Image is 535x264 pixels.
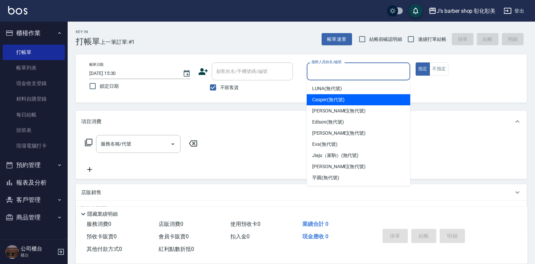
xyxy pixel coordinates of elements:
span: 結帳前確認明細 [369,36,402,43]
span: Edison (無代號) [312,118,344,126]
p: 店販銷售 [81,189,101,196]
span: 紅利點數折抵 0 [159,246,194,252]
span: 業績合計 0 [302,221,328,227]
p: 預收卡販賣 [81,205,107,212]
div: 店販銷售 [76,184,527,201]
span: LUNA (無代號) [312,85,342,92]
span: 現金應收 0 [302,233,328,240]
span: 會員卡販賣 0 [159,233,189,240]
span: 鎖定日期 [100,83,119,90]
span: 上一筆訂單:#1 [100,38,135,46]
button: save [409,4,422,18]
span: 其他付款方式 0 [87,246,122,252]
button: J’s barber shop 彰化彰美 [426,4,498,18]
p: 項目消費 [81,118,101,125]
a: 排班表 [3,123,65,138]
div: 項目消費 [76,111,527,132]
label: 帳單日期 [89,62,103,67]
span: Eva (無代號) [312,141,338,148]
a: 現金收支登錄 [3,76,65,91]
button: 不指定 [429,62,448,76]
span: [PERSON_NAME] (無代號) [312,107,366,114]
button: Choose date, selected date is 2025-08-13 [179,65,195,82]
span: 芋圓 (無代號) [312,174,339,181]
button: Open [167,139,178,150]
span: 店販消費 0 [159,221,183,227]
span: [PERSON_NAME] (無代號) [312,130,366,137]
span: Jiaju（家駒） (無代號) [312,152,358,159]
div: J’s barber shop 彰化彰美 [437,7,495,15]
button: 預約管理 [3,156,65,174]
button: 指定 [416,62,430,76]
a: 現場電腦打卡 [3,138,65,154]
p: 櫃台 [21,252,55,258]
span: 扣入金 0 [230,233,250,240]
button: 櫃檯作業 [3,24,65,42]
span: 不留客資 [220,84,239,91]
div: 預收卡販賣 [76,201,527,217]
a: 帳單列表 [3,60,65,76]
h5: 公司櫃台 [21,245,55,252]
span: [PERSON_NAME] (無代號) [312,163,366,170]
button: 客戶管理 [3,191,65,209]
a: 打帳單 [3,45,65,60]
button: 報表及分析 [3,174,65,191]
span: 服務消費 0 [87,221,111,227]
p: 隱藏業績明細 [87,211,118,218]
input: YYYY/MM/DD hh:mm [89,68,176,79]
h3: 打帳單 [76,37,100,46]
a: 每日結帳 [3,107,65,123]
span: Casper (無代號) [312,96,344,103]
span: 預收卡販賣 0 [87,233,117,240]
img: Person [5,245,19,259]
h2: Key In [76,30,100,34]
span: 連續打單結帳 [418,36,446,43]
label: 服務人員姓名/編號 [311,59,341,64]
img: Logo [8,6,27,15]
span: 使用預收卡 0 [230,221,260,227]
button: 登出 [501,5,527,17]
button: 帳單速查 [322,33,352,46]
button: 商品管理 [3,209,65,226]
a: 材料自購登錄 [3,91,65,107]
